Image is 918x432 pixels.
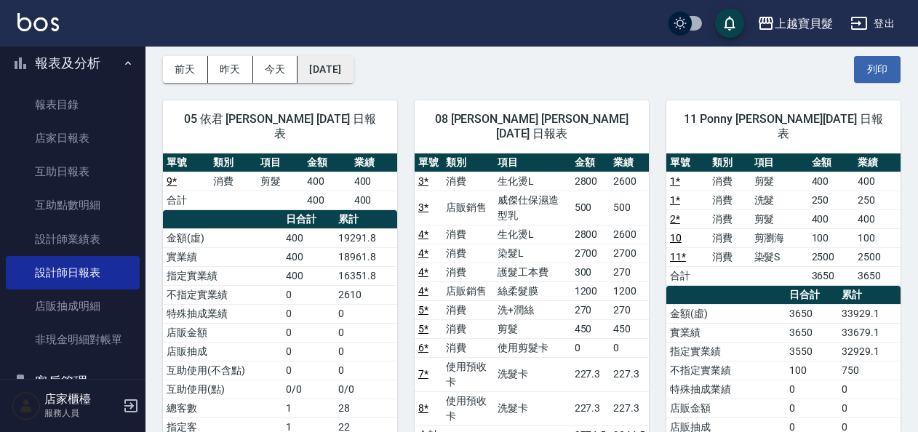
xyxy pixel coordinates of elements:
[610,225,649,244] td: 2600
[666,380,786,399] td: 特殊抽成業績
[335,304,397,323] td: 0
[163,380,282,399] td: 互助使用(點)
[335,342,397,361] td: 0
[808,153,855,172] th: 金額
[298,56,353,83] button: [DATE]
[303,153,350,172] th: 金額
[209,172,256,191] td: 消費
[335,210,397,229] th: 累計
[163,56,208,83] button: 前天
[670,232,682,244] a: 10
[854,153,901,172] th: 業績
[786,286,838,305] th: 日合計
[17,13,59,31] img: Logo
[666,304,786,323] td: 金額(虛)
[282,399,335,417] td: 1
[282,342,335,361] td: 0
[282,323,335,342] td: 0
[282,380,335,399] td: 0/0
[838,361,901,380] td: 750
[494,172,570,191] td: 生化燙L
[786,342,838,361] td: 3550
[494,281,570,300] td: 絲柔髮膜
[163,323,282,342] td: 店販金額
[6,323,140,356] a: 非現金明細對帳單
[838,323,901,342] td: 33679.1
[494,153,570,172] th: 項目
[571,338,610,357] td: 0
[610,391,649,425] td: 227.3
[610,319,649,338] td: 450
[715,9,744,38] button: save
[6,223,140,256] a: 設計師業績表
[282,210,335,229] th: 日合計
[494,319,570,338] td: 剪髮
[163,247,282,266] td: 實業績
[442,319,495,338] td: 消費
[442,191,495,225] td: 店販銷售
[282,266,335,285] td: 400
[6,121,140,155] a: 店家日報表
[282,285,335,304] td: 0
[163,399,282,417] td: 總客數
[253,56,298,83] button: 今天
[808,228,855,247] td: 100
[282,361,335,380] td: 0
[808,247,855,266] td: 2500
[163,266,282,285] td: 指定實業績
[442,225,495,244] td: 消費
[666,342,786,361] td: 指定實業績
[808,266,855,285] td: 3650
[6,44,140,82] button: 報表及分析
[786,399,838,417] td: 0
[808,191,855,209] td: 250
[751,9,839,39] button: 上越寶貝髮
[709,153,751,172] th: 類別
[571,300,610,319] td: 270
[282,228,335,247] td: 400
[335,323,397,342] td: 0
[180,112,380,141] span: 05 依君 [PERSON_NAME] [DATE] 日報表
[163,304,282,323] td: 特殊抽成業績
[208,56,253,83] button: 昨天
[751,228,808,247] td: 剪瀏海
[6,256,140,289] a: 設計師日報表
[163,285,282,304] td: 不指定實業績
[12,391,41,420] img: Person
[709,172,751,191] td: 消費
[571,153,610,172] th: 金額
[854,247,901,266] td: 2500
[209,153,256,172] th: 類別
[432,112,631,141] span: 08 [PERSON_NAME] [PERSON_NAME] [DATE] 日報表
[610,281,649,300] td: 1200
[44,392,119,407] h5: 店家櫃檯
[751,191,808,209] td: 洗髮
[684,112,883,141] span: 11 Ponny [PERSON_NAME][DATE] 日報表
[335,399,397,417] td: 28
[163,191,209,209] td: 合計
[786,323,838,342] td: 3650
[709,191,751,209] td: 消費
[282,247,335,266] td: 400
[610,244,649,263] td: 2700
[442,357,495,391] td: 使用預收卡
[6,88,140,121] a: 報表目錄
[571,225,610,244] td: 2800
[163,153,397,210] table: a dense table
[709,209,751,228] td: 消費
[494,300,570,319] td: 洗+潤絲
[163,361,282,380] td: 互助使用(不含點)
[494,338,570,357] td: 使用剪髮卡
[571,357,610,391] td: 227.3
[351,191,397,209] td: 400
[442,244,495,263] td: 消費
[666,266,709,285] td: 合計
[751,209,808,228] td: 剪髮
[163,342,282,361] td: 店販抽成
[335,247,397,266] td: 18961.8
[610,300,649,319] td: 270
[442,263,495,281] td: 消費
[838,286,901,305] th: 累計
[44,407,119,420] p: 服務人員
[442,300,495,319] td: 消費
